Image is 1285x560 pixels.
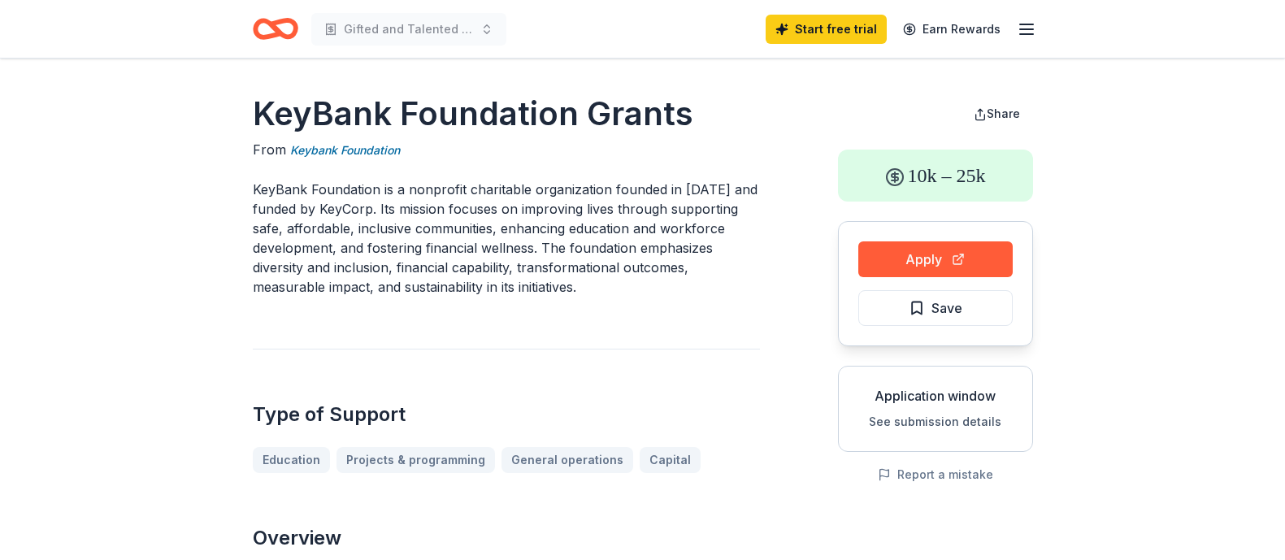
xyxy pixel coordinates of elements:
[766,15,887,44] a: Start free trial
[869,412,1001,432] button: See submission details
[253,525,760,551] h2: Overview
[838,150,1033,202] div: 10k – 25k
[878,465,993,484] button: Report a mistake
[344,20,474,39] span: Gifted and Talented Funding
[253,402,760,428] h2: Type of Support
[858,241,1013,277] button: Apply
[253,91,760,137] h1: KeyBank Foundation Grants
[893,15,1010,44] a: Earn Rewards
[987,106,1020,120] span: Share
[336,447,495,473] a: Projects & programming
[852,386,1019,406] div: Application window
[961,98,1033,130] button: Share
[858,290,1013,326] button: Save
[253,140,760,160] div: From
[253,180,760,297] p: KeyBank Foundation is a nonprofit charitable organization founded in [DATE] and funded by KeyCorp...
[253,10,298,48] a: Home
[931,297,962,319] span: Save
[501,447,633,473] a: General operations
[290,141,400,160] a: Keybank Foundation
[640,447,701,473] a: Capital
[253,447,330,473] a: Education
[311,13,506,46] button: Gifted and Talented Funding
